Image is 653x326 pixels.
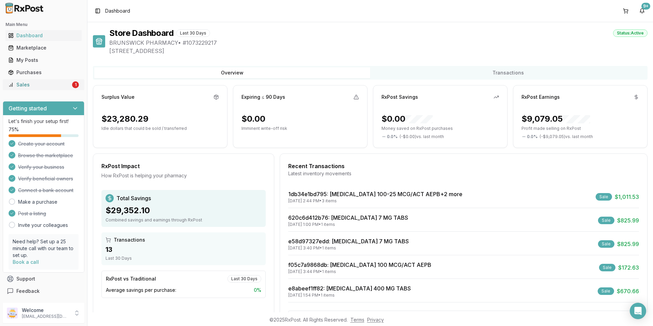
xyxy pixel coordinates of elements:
[176,29,210,37] div: Last 30 Days
[9,118,79,125] p: Let's finish your setup first!
[18,210,46,217] span: Post a listing
[106,217,262,223] div: Combined savings and earnings through RxPost
[254,287,261,294] span: 0 %
[288,222,408,227] div: [DATE] 1:00 PM • 1 items
[3,273,84,285] button: Support
[18,175,73,182] span: Verify beneficial owners
[18,199,57,205] a: Make a purchase
[13,238,74,259] p: Need help? Set up a 25 minute call with our team to set up.
[5,42,82,54] a: Marketplace
[7,308,18,318] img: User avatar
[637,5,648,16] button: 9+
[387,134,398,139] span: 0.0 %
[22,307,69,314] p: Welcome
[16,288,40,295] span: Feedback
[13,259,39,265] a: Book a call
[22,314,69,319] p: [EMAIL_ADDRESS][DOMAIN_NAME]
[241,94,285,100] div: Expiring ≤ 90 Days
[9,126,19,133] span: 75 %
[3,42,84,53] button: Marketplace
[617,216,639,225] span: $825.99
[105,8,130,14] span: Dashboard
[3,67,84,78] button: Purchases
[350,317,364,323] a: Terms
[613,29,648,37] div: Status: Active
[3,55,84,66] button: My Posts
[288,269,431,274] div: [DATE] 3:44 PM • 1 items
[288,214,408,221] a: 620c6d412b76: [MEDICAL_DATA] 7 MG TABS
[109,28,173,39] h1: Store Dashboard
[8,44,79,51] div: Marketplace
[3,285,84,297] button: Feedback
[522,126,639,131] p: Profit made selling on RxPost
[400,134,444,139] span: ( - $0.00 ) vs. last month
[18,164,64,171] span: Verify your business
[9,104,47,112] h3: Getting started
[598,217,614,224] div: Sale
[94,67,370,78] button: Overview
[106,245,262,254] div: 13
[288,238,409,245] a: e58d97327edd: [MEDICAL_DATA] 7 MG TABS
[381,94,418,100] div: RxPost Savings
[618,263,639,272] span: $172.63
[615,193,639,201] span: $1,011.53
[288,170,639,177] div: Latest inventory movements
[106,275,156,282] div: RxPost vs Traditional
[596,193,612,201] div: Sale
[8,81,71,88] div: Sales
[522,94,560,100] div: RxPost Earnings
[540,134,593,139] span: ( - $9,079.05 ) vs. last month
[288,293,411,298] div: [DATE] 1:54 PM • 1 items
[522,113,590,124] div: $9,079.05
[5,54,82,66] a: My Posts
[106,287,176,294] span: Average savings per purchase:
[8,32,79,39] div: Dashboard
[72,81,79,88] div: 1
[101,172,266,179] div: How RxPost is helping your pharmacy
[18,152,73,159] span: Browse the marketplace
[106,205,262,216] div: $29,352.10
[630,303,646,319] div: Open Intercom Messenger
[109,39,648,47] span: BRUNSWICK PHARMACY • # 1073229217
[105,8,130,14] nav: breadcrumb
[106,256,262,261] div: Last 30 Days
[101,94,135,100] div: Surplus Value
[288,245,409,251] div: [DATE] 3:40 PM • 1 items
[5,79,82,91] a: Sales1
[3,3,46,14] img: RxPost Logo
[8,69,79,76] div: Purchases
[527,134,538,139] span: 0.0 %
[18,222,68,229] a: Invite your colleagues
[3,30,84,41] button: Dashboard
[241,126,359,131] p: Imminent write-off risk
[288,261,431,268] a: f05c7a9868db: [MEDICAL_DATA] 100 MCG/ACT AEPB
[101,113,149,124] div: $23,280.29
[101,126,219,131] p: Idle dollars that could be sold / transferred
[8,57,79,64] div: My Posts
[18,140,65,147] span: Create your account
[381,113,433,124] div: $0.00
[288,285,411,292] a: e8abeef1ff82: [MEDICAL_DATA] 400 MG TABS
[598,240,614,248] div: Sale
[288,311,639,322] button: View All Transactions
[598,287,614,295] div: Sale
[617,240,639,248] span: $825.99
[381,126,499,131] p: Money saved on RxPost purchases
[599,264,615,271] div: Sale
[5,66,82,79] a: Purchases
[367,317,384,323] a: Privacy
[641,3,650,10] div: 9+
[288,162,639,170] div: Recent Transactions
[227,275,261,283] div: Last 30 Days
[114,236,145,243] span: Transactions
[116,194,151,202] span: Total Savings
[617,287,639,295] span: $670.66
[109,47,648,55] span: [STREET_ADDRESS]
[241,113,265,124] div: $0.00
[288,191,462,198] a: 1db34e1bd795: [MEDICAL_DATA] 100-25 MCG/ACT AEPB+2 more
[18,187,73,194] span: Connect a bank account
[370,67,646,78] button: Transactions
[288,198,462,204] div: [DATE] 2:44 PM • 3 items
[5,22,82,27] h2: Main Menu
[5,29,82,42] a: Dashboard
